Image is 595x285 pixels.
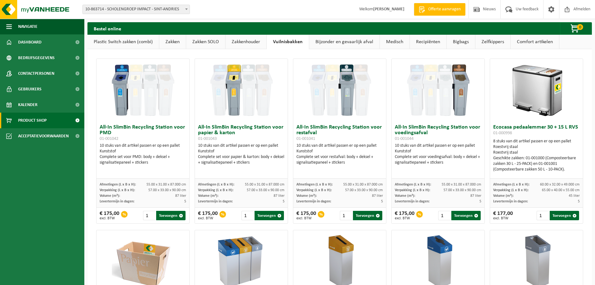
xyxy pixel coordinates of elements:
[493,125,580,137] h3: Ecocasa pedaalemmer 30 + 15 L RVS
[156,211,186,220] button: Toevoegen
[186,35,225,49] a: Zakken SOLO
[493,144,580,150] div: Roestvrij staal
[100,183,136,186] span: Afmetingen (L x B x H):
[493,131,512,135] span: 01-000998
[395,125,481,141] h3: All-In SlimBin Recycling Station voor voedingsafval
[100,188,135,192] span: Verpakking (L x B x H):
[372,194,383,198] span: 87 liter
[343,183,383,186] span: 55.00 x 31.00 x 87.000 cm
[395,211,414,220] div: € 175,00
[569,194,580,198] span: 45 liter
[345,188,383,192] span: 57.00 x 33.00 x 90.00 cm
[100,125,186,141] h3: All-In SlimBin Recycling Station voor PMD
[395,194,415,198] span: Volume (m³):
[210,59,273,121] img: 01-001043
[493,211,513,220] div: € 177,00
[143,211,156,220] input: 1
[578,200,580,203] span: 5
[18,19,37,34] span: Navigatie
[87,35,159,49] a: Plastic Switch zakken (combi)
[100,149,186,154] div: Kunststof
[395,183,431,186] span: Afmetingen (L x B x H):
[493,183,529,186] span: Afmetingen (L x B x H):
[296,154,383,165] div: Complete set voor restafval: body + deksel + signalisatiepaneel + stickers
[112,59,174,121] img: 01-001042
[198,188,233,192] span: Verpakking (L x B x H):
[100,211,119,220] div: € 175,00
[18,50,55,66] span: Bedrijfsgegevens
[442,183,481,186] span: 55.00 x 31.00 x 87.000 cm
[380,35,409,49] a: Medisch
[470,194,481,198] span: 87 liter
[18,66,54,81] span: Contactpersonen
[493,200,528,203] span: Levertermijn in dagen:
[18,128,69,144] span: Acceptatievoorwaarden
[540,183,580,186] span: 60.00 x 32.00 x 49.000 cm
[395,216,414,220] span: excl. BTW
[159,35,186,49] a: Zakken
[18,34,42,50] span: Dashboard
[198,136,217,141] span: 01-001043
[493,150,580,155] div: Roestvrij staal
[493,155,580,172] div: Geschikte zakken: 01-001000 (Composteerbare zakken 30 L - 25-PACK) en 01-001001 (Composteerbare z...
[198,194,218,198] span: Volume (m³):
[407,59,469,121] img: 01-001044
[226,35,266,49] a: Zakkenhouder
[148,188,186,192] span: 57.00 x 33.00 x 90.00 cm
[198,154,285,165] div: Complete set voor papier & karton: body + deksel + signalisatiepaneel + stickers
[410,35,446,49] a: Recipiënten
[274,194,285,198] span: 87 liter
[296,188,332,192] span: Verpakking (L x B x H):
[560,22,591,35] button: 0
[493,194,513,198] span: Volume (m³):
[146,183,186,186] span: 55.00 x 31.00 x 87.000 cm
[100,136,118,141] span: 01-001042
[175,194,186,198] span: 87 liter
[309,35,379,49] a: Bijzonder en gevaarlijk afval
[296,194,317,198] span: Volume (m³):
[451,211,481,220] button: Toevoegen
[83,5,190,14] span: 10-863714 - SCHOLENGROEP IMPACT - SINT-ANDRIES
[395,154,481,165] div: Complete set voor voedingsafval: body + deksel + signalisatiepaneel + stickers
[542,188,580,192] span: 65.00 x 40.00 x 55.00 cm
[438,211,451,220] input: 1
[493,139,580,172] div: 8 stuks van dit artikel passen er op een pallet
[309,59,371,121] img: 01-001041
[87,22,127,34] h2: Bestel online
[198,143,285,165] div: 10 stuks van dit artikel passen er op een pallet
[296,216,316,220] span: excl. BTW
[100,216,119,220] span: excl. BTW
[18,81,42,97] span: Gebruikers
[255,211,284,220] button: Toevoegen
[493,188,528,192] span: Verpakking (L x B x H):
[267,35,309,49] a: Vuilnisbakken
[100,143,186,165] div: 10 stuks van dit artikel passen er op een pallet
[427,6,462,13] span: Offerte aanvragen
[395,200,429,203] span: Levertermijn in dagen:
[241,211,254,220] input: 1
[184,200,186,203] span: 5
[373,7,404,12] strong: [PERSON_NAME]
[296,143,383,165] div: 10 stuks van dit artikel passen er op een pallet
[353,211,382,220] button: Toevoegen
[395,188,430,192] span: Verpakking (L x B x H):
[395,136,414,141] span: 01-001044
[537,211,549,220] input: 1
[577,24,583,30] span: 0
[296,136,315,141] span: 01-001041
[198,149,285,154] div: Kunststof
[414,3,465,16] a: Offerte aanvragen
[475,35,510,49] a: Zelfkippers
[100,154,186,165] div: Complete set voor PMD: body + deksel + signalisatiepaneel + stickers
[245,183,285,186] span: 55.00 x 31.00 x 87.000 cm
[283,200,285,203] span: 5
[447,35,475,49] a: Bigbags
[511,35,559,49] a: Comfort artikelen
[395,143,481,165] div: 10 stuks van dit artikel passen er op een pallet
[505,59,568,121] img: 01-000998
[100,200,134,203] span: Levertermijn in dagen:
[100,194,120,198] span: Volume (m³):
[18,113,47,128] span: Product Shop
[296,125,383,141] h3: All-In SlimBin Recycling Station voor restafval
